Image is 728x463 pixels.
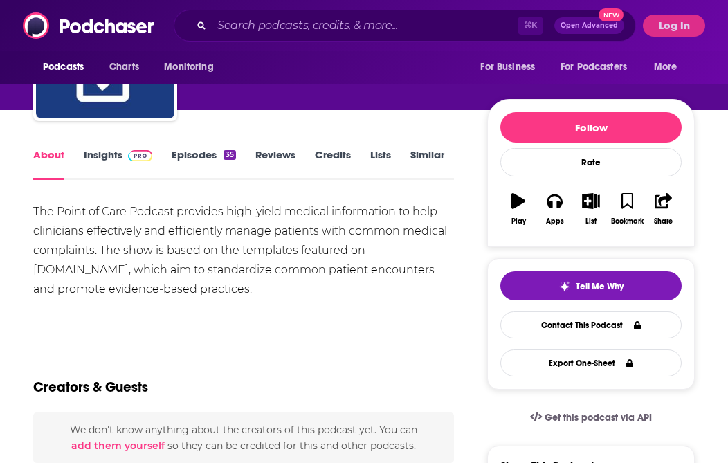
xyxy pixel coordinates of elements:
button: open menu [33,54,102,80]
a: Contact This Podcast [500,311,682,338]
button: tell me why sparkleTell Me Why [500,271,682,300]
span: Tell Me Why [576,281,624,292]
a: Credits [315,148,351,180]
img: Podchaser Pro [128,150,152,161]
a: Lists [370,148,391,180]
input: Search podcasts, credits, & more... [212,15,518,37]
span: Open Advanced [561,22,618,29]
a: Get this podcast via API [519,401,663,435]
button: open menu [552,54,647,80]
h2: Creators & Guests [33,379,148,396]
div: Play [511,217,526,226]
span: We don't know anything about the creators of this podcast yet . You can so they can be credited f... [70,424,417,451]
span: New [599,8,624,21]
a: Similar [410,148,444,180]
button: Log In [643,15,705,37]
button: Play [500,184,536,234]
span: ⌘ K [518,17,543,35]
button: Export One-Sheet [500,349,682,376]
div: Share [654,217,673,226]
span: Charts [109,57,139,77]
img: tell me why sparkle [559,281,570,292]
span: For Business [480,57,535,77]
a: Episodes35 [172,148,236,180]
div: Bookmark [611,217,644,226]
button: open menu [154,54,231,80]
button: open menu [644,54,695,80]
a: About [33,148,64,180]
div: Search podcasts, credits, & more... [174,10,636,42]
span: Monitoring [164,57,213,77]
div: 35 [224,150,236,160]
span: Podcasts [43,57,84,77]
button: Apps [536,184,572,234]
button: open menu [471,54,552,80]
a: InsightsPodchaser Pro [84,148,152,180]
a: Reviews [255,148,295,180]
div: List [585,217,597,226]
button: List [573,184,609,234]
span: For Podcasters [561,57,627,77]
span: More [654,57,677,77]
button: Share [646,184,682,234]
a: Charts [100,54,147,80]
span: Get this podcast via API [545,412,652,424]
img: Podchaser - Follow, Share and Rate Podcasts [23,12,156,39]
button: add them yourself [71,440,165,451]
div: Rate [500,148,682,176]
div: Apps [546,217,564,226]
button: Open AdvancedNew [554,17,624,34]
div: The Point of Care Podcast provides high-yield medical information to help clinicians effectively ... [33,202,454,299]
button: Follow [500,112,682,143]
button: Bookmark [609,184,645,234]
